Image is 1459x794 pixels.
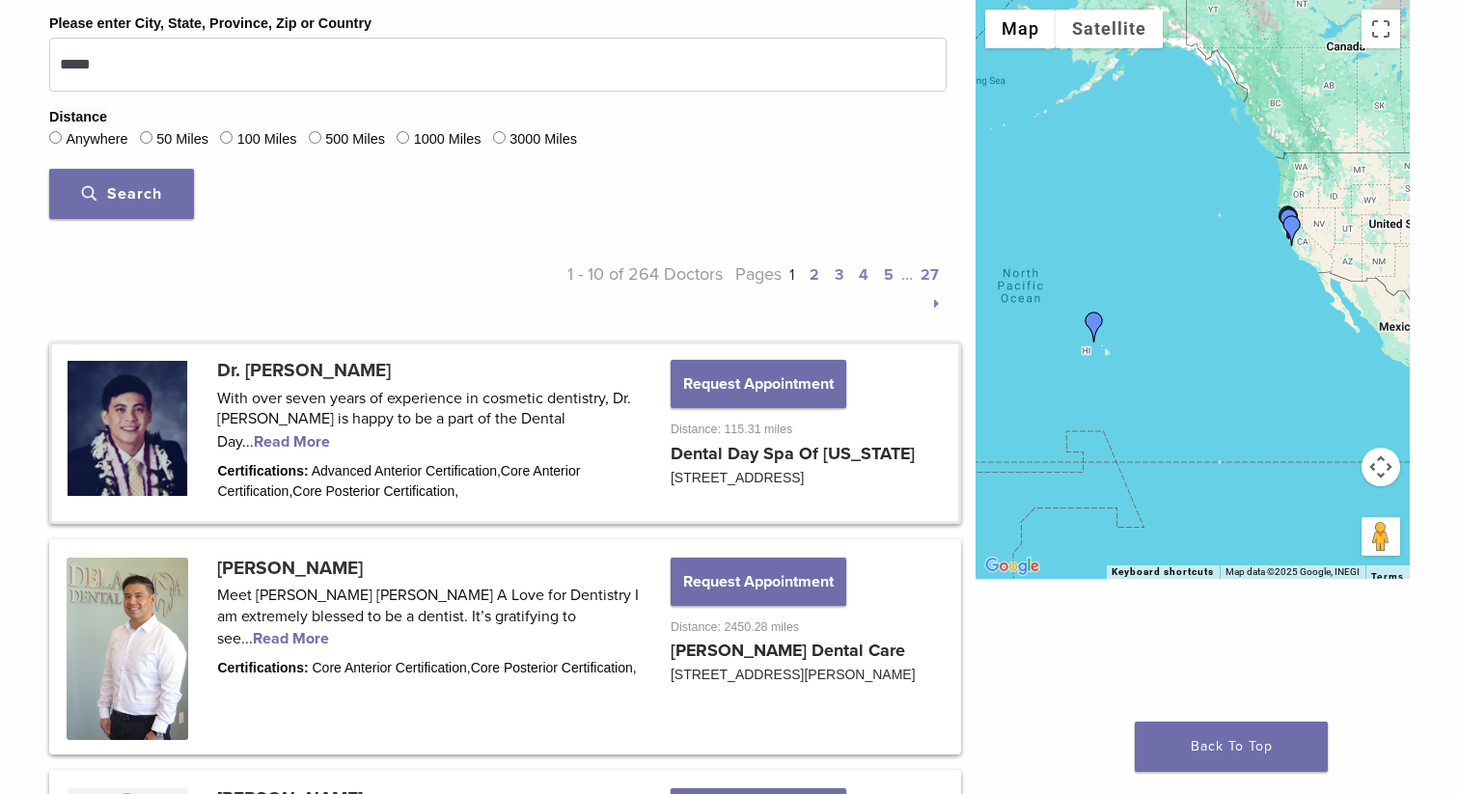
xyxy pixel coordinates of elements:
label: 50 Miles [156,129,208,151]
div: DR. Jennifer Chew [1274,208,1305,239]
span: Search [82,184,162,204]
div: Dr. Kris Nip [1079,312,1110,342]
span: Map data ©2025 Google, INEGI [1225,566,1360,577]
label: 500 Miles [325,129,385,151]
button: Request Appointment [671,558,846,606]
a: 27 [921,265,939,285]
a: 5 [884,265,894,285]
a: Back To Top [1135,722,1328,772]
button: Map camera controls [1362,448,1400,486]
div: Dr. Mary Anne Marschik [1277,215,1308,246]
a: 3 [835,265,843,285]
p: Pages [723,260,948,317]
div: Dr. Edward Orson [1274,207,1305,238]
label: 100 Miles [237,129,297,151]
button: Drag Pegman onto the map to open Street View [1362,517,1400,556]
button: Toggle fullscreen view [1362,10,1400,48]
a: 1 [789,265,794,285]
button: Search [49,169,194,219]
button: Show satellite imagery [1056,10,1163,48]
img: Google [980,554,1044,579]
p: 1 - 10 of 264 Doctors [498,260,723,317]
label: 3000 Miles [509,129,577,151]
button: Keyboard shortcuts [1112,565,1214,579]
label: Please enter City, State, Province, Zip or Country [49,14,372,35]
a: Open this area in Google Maps (opens a new window) [980,554,1044,579]
legend: Distance [49,107,107,128]
label: Anywhere [66,129,127,151]
div: Li Jia Sheng [1273,207,1304,238]
a: 4 [859,265,868,285]
a: 2 [810,265,819,285]
div: Dr. Maryam Tabor [1274,206,1305,237]
span: … [901,263,913,285]
button: Request Appointment [671,360,846,408]
div: Dr. Dipa Cappelen [1273,205,1304,236]
button: Show street map [985,10,1056,48]
a: Terms (opens in new tab) [1371,571,1404,583]
label: 1000 Miles [414,129,482,151]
